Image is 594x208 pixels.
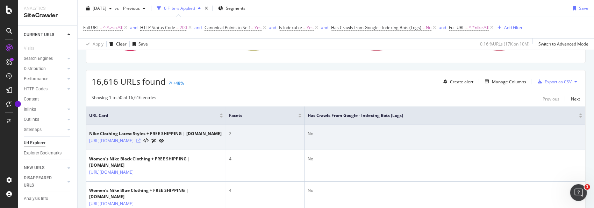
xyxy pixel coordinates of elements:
[269,24,276,31] button: and
[24,31,54,39] div: CURRENT URLS
[321,25,328,30] div: and
[441,76,473,87] button: Create alert
[465,25,468,30] span: =
[24,75,65,83] a: Performance
[229,112,288,119] span: facets
[215,3,248,14] button: Segments
[194,25,202,30] div: and
[89,156,223,168] div: Women's Nike Black Clothing + FREE SHIPPING | [DOMAIN_NAME]
[450,79,473,85] div: Create alert
[107,39,127,50] button: Clear
[492,79,526,85] div: Manage Columns
[24,164,44,172] div: NEW URLS
[24,150,62,157] div: Explorer Bookmarks
[24,150,72,157] a: Explorer Bookmarks
[92,95,156,103] div: Showing 1 to 50 of 16,616 entries
[173,80,184,86] div: +48%
[100,25,102,30] span: =
[205,25,250,30] span: Canonical Points to Self
[24,116,65,123] a: Outlinks
[120,3,148,14] button: Previous
[545,79,572,85] div: Export as CSV
[138,41,148,47] div: Save
[24,85,48,93] div: HTTP Codes
[83,39,103,50] button: Apply
[203,5,209,12] div: times
[24,75,48,83] div: Performance
[308,112,568,119] span: Has Crawls from Google - Indexing Bots (Logs)
[24,195,48,202] div: Analysis Info
[24,45,41,52] a: Visits
[140,25,175,30] span: HTTP Status Code
[176,25,179,30] span: =
[180,23,187,33] span: 200
[116,41,127,47] div: Clear
[136,139,141,143] a: Visit Online Page
[24,116,39,123] div: Outlinks
[24,106,65,113] a: Inlinks
[303,25,306,30] span: =
[24,139,45,147] div: Url Explorer
[229,156,302,162] div: 4
[331,25,421,30] span: Has Crawls from Google - Indexing Bots (Logs)
[229,131,302,137] div: 2
[24,31,65,39] a: CURRENT URLS
[154,3,203,14] button: 6 Filters Applied
[24,55,53,62] div: Search Engines
[469,23,489,33] span: ^.*nike.*$
[89,137,134,144] a: [URL][DOMAIN_NAME]
[24,85,65,93] a: HTTP Codes
[103,23,123,33] span: ^.*.zso.*$
[194,24,202,31] button: and
[422,25,425,30] span: =
[229,187,302,194] div: 4
[130,25,137,30] div: and
[255,23,262,33] span: Yes
[24,45,34,52] div: Visits
[24,126,65,133] a: Sitemaps
[115,5,120,11] span: vs
[579,5,588,11] div: Save
[24,96,39,103] div: Content
[89,112,218,119] span: URL Card
[24,12,72,20] div: SiteCrawler
[439,24,446,31] button: and
[538,41,588,47] div: Switch to Advanced Mode
[89,131,222,137] div: Nike Clothing Latest Styles + FREE SHIPPING | [DOMAIN_NAME]
[543,96,559,102] div: Previous
[308,131,582,137] div: No
[93,41,103,47] div: Apply
[307,23,314,33] span: Yes
[24,65,46,72] div: Distribution
[570,3,588,14] button: Save
[130,24,137,31] button: and
[151,137,156,144] a: AI Url Details
[130,39,148,50] button: Save
[24,174,65,189] a: DISAPPEARED URLS
[159,137,164,144] a: URL Inspection
[269,25,276,30] div: and
[143,138,149,143] button: View HTML Source
[89,187,223,200] div: Women's Nike Blue Clothing + FREE SHIPPING | [DOMAIN_NAME]
[120,5,140,11] span: Previous
[89,169,134,176] a: [URL][DOMAIN_NAME]
[93,5,106,11] span: 2025 Aug. 18th
[24,55,65,62] a: Search Engines
[83,3,115,14] button: [DATE]
[495,23,523,32] button: Add Filter
[504,25,523,30] div: Add Filter
[24,174,59,189] div: DISAPPEARED URLS
[24,164,65,172] a: NEW URLS
[536,39,588,50] button: Switch to Advanced Mode
[571,95,580,103] button: Next
[251,25,253,30] span: =
[24,126,42,133] div: Sitemaps
[24,106,36,113] div: Inlinks
[226,5,245,11] span: Segments
[24,195,72,202] a: Analysis Info
[449,25,464,30] span: Full URL
[426,23,431,33] span: No
[24,6,72,12] div: Analytics
[480,41,530,47] div: 0.16 % URLs ( 17K on 10M )
[570,184,587,201] iframe: Intercom live chat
